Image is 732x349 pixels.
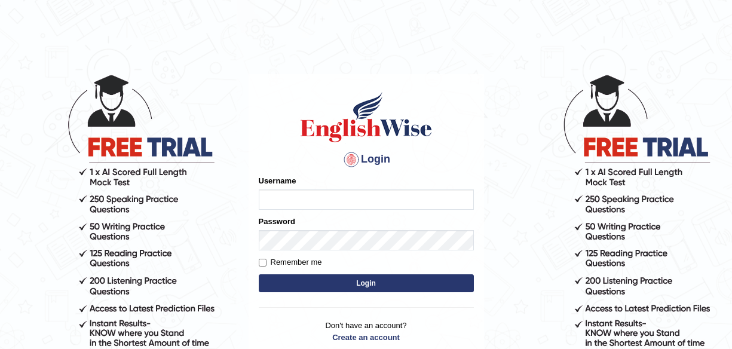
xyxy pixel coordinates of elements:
[259,150,474,169] h4: Login
[259,274,474,292] button: Login
[259,256,322,268] label: Remember me
[259,259,267,267] input: Remember me
[259,332,474,343] a: Create an account
[259,175,296,186] label: Username
[298,90,434,144] img: Logo of English Wise sign in for intelligent practice with AI
[259,216,295,227] label: Password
